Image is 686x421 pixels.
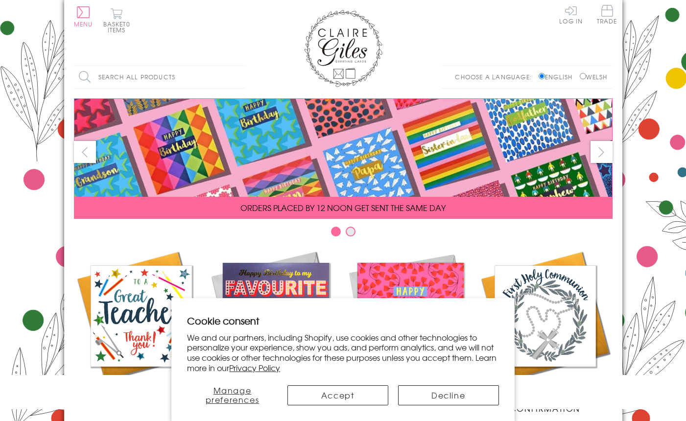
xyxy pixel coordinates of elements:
button: Carousel Page 1 (Current Slide) [331,227,341,236]
span: ORDERS PLACED BY 12 NOON GET SENT THE SAME DAY [240,202,446,213]
input: Search [236,66,245,88]
a: Communion and Confirmation [478,249,613,414]
button: Manage preferences [187,385,277,405]
a: Privacy Policy [229,362,280,374]
a: New Releases [209,249,343,402]
button: prev [74,141,96,163]
button: Carousel Page 2 [346,227,355,236]
p: Choose a language: [455,72,537,81]
input: English [539,73,545,79]
button: next [591,141,613,163]
label: English [539,72,577,81]
h2: Cookie consent [187,314,499,327]
span: Menu [74,20,93,28]
a: Academic [74,249,209,402]
span: 0 items [108,20,130,34]
button: Decline [398,385,499,405]
a: Birthdays [343,249,478,402]
p: We and our partners, including Shopify, use cookies and other technologies to personalize your ex... [187,332,499,373]
label: Welsh [580,72,608,81]
span: Trade [597,5,617,24]
button: Menu [74,6,93,27]
img: Claire Giles Greetings Cards [304,10,382,87]
div: Carousel Pagination [74,226,613,241]
button: Accept [287,385,388,405]
input: Search all products [74,66,245,88]
input: Welsh [580,73,586,79]
button: Basket0 items [103,8,130,33]
a: Trade [597,5,617,26]
a: Log In [559,5,583,24]
span: Manage preferences [206,384,260,405]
